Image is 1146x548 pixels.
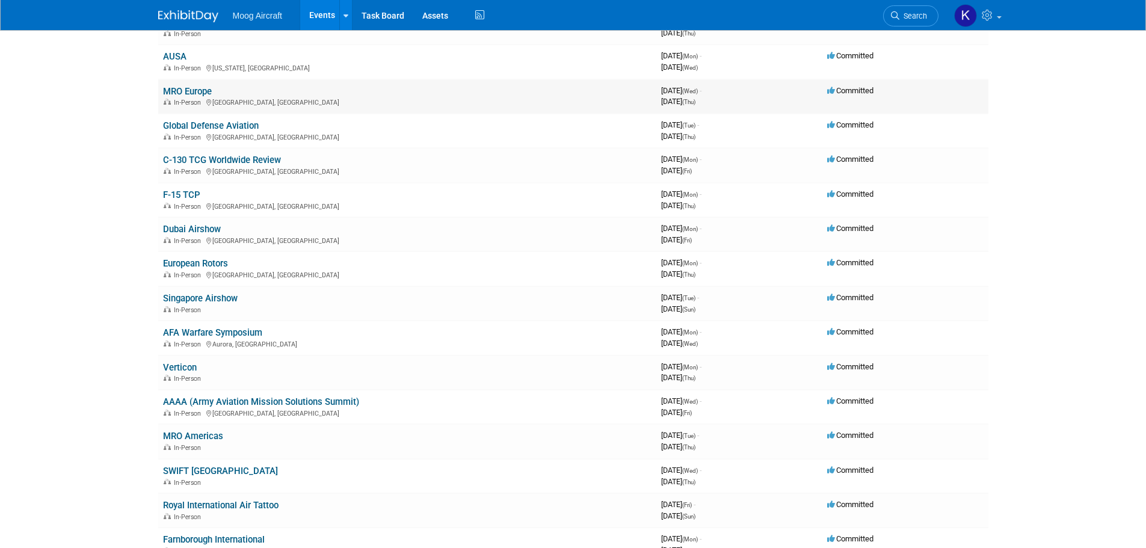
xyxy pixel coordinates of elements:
a: AAAA (Army Aviation Mission Solutions Summit) [163,396,359,407]
span: [DATE] [661,166,692,175]
span: - [700,362,701,371]
span: (Thu) [682,203,695,209]
span: [DATE] [661,51,701,60]
span: - [700,224,701,233]
span: - [700,51,701,60]
span: (Wed) [682,467,698,474]
span: [DATE] [661,258,701,267]
img: In-Person Event [164,340,171,346]
span: [DATE] [661,511,695,520]
span: In-Person [174,237,205,245]
div: [GEOGRAPHIC_DATA], [GEOGRAPHIC_DATA] [163,408,652,417]
span: (Wed) [682,398,698,405]
span: (Wed) [682,64,698,71]
span: Committed [827,396,873,405]
span: (Fri) [682,168,692,174]
span: [DATE] [661,534,701,543]
span: Committed [827,327,873,336]
span: [DATE] [661,431,699,440]
span: [DATE] [661,304,695,313]
img: In-Person Event [164,375,171,381]
img: In-Person Event [164,479,171,485]
span: (Thu) [682,134,695,140]
span: Committed [827,534,873,543]
span: (Thu) [682,444,695,451]
span: - [700,396,701,405]
span: (Mon) [682,226,698,232]
img: Kelsey Blackley [954,4,977,27]
span: [DATE] [661,28,695,37]
span: [DATE] [661,442,695,451]
span: [DATE] [661,408,692,417]
span: (Mon) [682,260,698,266]
a: MRO Americas [163,431,223,442]
img: In-Person Event [164,134,171,140]
a: Farnborough International [163,534,265,545]
img: In-Person Event [164,306,171,312]
span: (Tue) [682,122,695,129]
span: Committed [827,258,873,267]
span: [DATE] [661,224,701,233]
span: Search [899,11,927,20]
span: In-Person [174,410,205,417]
span: In-Person [174,444,205,452]
a: Verticon [163,362,197,373]
span: Committed [827,500,873,509]
a: Singapore Airshow [163,293,238,304]
span: In-Person [174,203,205,211]
span: - [700,155,701,164]
span: In-Person [174,513,205,521]
span: - [694,500,695,509]
img: In-Person Event [164,513,171,519]
span: [DATE] [661,339,698,348]
div: [GEOGRAPHIC_DATA], [GEOGRAPHIC_DATA] [163,235,652,245]
a: Dubai Airshow [163,224,221,235]
span: (Tue) [682,295,695,301]
span: Committed [827,466,873,475]
div: [US_STATE], [GEOGRAPHIC_DATA] [163,63,652,72]
span: Moog Aircraft [233,11,282,20]
span: (Thu) [682,375,695,381]
span: [DATE] [661,327,701,336]
div: [GEOGRAPHIC_DATA], [GEOGRAPHIC_DATA] [163,132,652,141]
a: Global Defense Aviation [163,120,259,131]
span: (Sun) [682,306,695,313]
span: [DATE] [661,396,701,405]
span: (Mon) [682,329,698,336]
span: [DATE] [661,201,695,210]
span: - [700,466,701,475]
a: F-15 TCP [163,189,200,200]
div: [GEOGRAPHIC_DATA], [GEOGRAPHIC_DATA] [163,269,652,279]
div: [GEOGRAPHIC_DATA], [GEOGRAPHIC_DATA] [163,97,652,106]
span: Committed [827,86,873,95]
span: In-Person [174,30,205,38]
img: ExhibitDay [158,10,218,22]
img: In-Person Event [164,168,171,174]
span: Committed [827,120,873,129]
img: In-Person Event [164,30,171,36]
span: - [700,189,701,199]
span: (Mon) [682,53,698,60]
span: [DATE] [661,120,699,129]
span: [DATE] [661,86,701,95]
img: In-Person Event [164,237,171,243]
span: - [697,431,699,440]
span: In-Person [174,271,205,279]
span: - [700,327,701,336]
span: [DATE] [661,155,701,164]
span: In-Person [174,168,205,176]
span: (Mon) [682,191,698,198]
span: - [697,120,699,129]
span: [DATE] [661,63,698,72]
span: (Mon) [682,536,698,543]
img: In-Person Event [164,203,171,209]
span: Committed [827,189,873,199]
span: (Sun) [682,513,695,520]
span: Committed [827,362,873,371]
span: [DATE] [661,466,701,475]
span: (Wed) [682,88,698,94]
span: In-Person [174,479,205,487]
span: [DATE] [661,500,695,509]
div: [GEOGRAPHIC_DATA], [GEOGRAPHIC_DATA] [163,201,652,211]
a: MRO Europe [163,86,212,97]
